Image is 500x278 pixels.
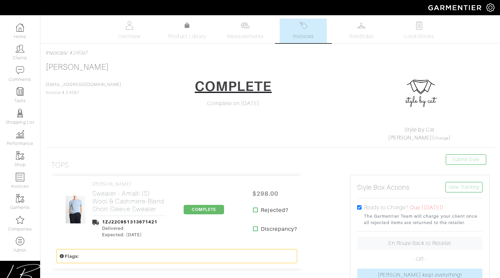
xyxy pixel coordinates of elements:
a: COMPLETE [190,76,276,99]
a: 1ZJ22C951313671421 [102,219,157,224]
div: Delivered [102,225,157,231]
a: Product Library [164,22,211,40]
img: graph-8b7af3c665d003b59727f371ae50e7771705bf0c487971e6e97d053d13c5068d.png [16,130,24,138]
h2: Sweater - Amalfi (S) Wool & Cashmere-Blend Short-Sleeve Sweater [92,190,166,213]
img: zJbtCbejamYbZryFXnbysam1 [65,195,86,224]
span: $298.00 [245,186,285,201]
img: basicinfo-40fd8af6dae0f16599ec9e87c0ef1c0a1fdea2edbe929e3d69a839185d80c458.svg [125,21,133,30]
a: [PERSON_NAME] [46,63,109,71]
img: stylists-icon-eb353228a002819b7ec25b43dbf5f0378dd9e0616d9560372ff212230b889e62.png [16,109,24,117]
a: Look Books [396,19,443,43]
div: / #24597 [46,49,495,57]
span: Invoice # 24597 [46,82,121,95]
a: Measurements [222,19,269,43]
a: Overview [106,19,153,43]
label: Ready to Charge? [364,204,409,212]
div: Expected: [DATE] [102,231,157,238]
a: Change [434,136,449,140]
a: En Route Back to Retailer [357,237,482,250]
span: Invoices [293,32,314,40]
img: measurements-466bbee1fd09ba9460f595b01e5d73f9e2bff037440d3c8f018324cb6cdf7a4a.svg [241,21,249,30]
a: Wardrobe [338,19,385,43]
span: Wardrobe [349,32,373,40]
img: gear-icon-white-bd11855cb880d31180b6d7d6211b90ccbf57a29d726f0c71d8c61bd08dd39cc2.png [486,3,495,12]
span: COMPLETE [184,205,224,214]
img: garments-icon-b7da505a4dc4fd61783c78ac3ca0ef83fa9d6f193b1c9dc38574b1d14d53ca28.png [16,194,24,203]
img: garments-icon-b7da505a4dc4fd61783c78ac3ca0ef83fa9d6f193b1c9dc38574b1d14d53ca28.png [16,151,24,160]
a: Submit Date [446,154,486,165]
img: todo-9ac3debb85659649dc8f770b8b6100bb5dab4b48dedcbae339e5042a72dfd3cc.svg [415,21,424,30]
div: ( ) [353,126,487,142]
img: custom-products-icon-6973edde1b6c6774590e2ad28d3d057f2f42decad08aa0e48061009ba2575b3a.png [16,237,24,245]
p: - OR - [357,255,482,263]
img: clients-icon-6bae9207a08558b7cb47a8932f037763ab4055f8c8b6bfacd5dc20c3e0201464.png [16,44,24,53]
img: dashboard-icon-dbcd8f5a0b271acd01030246c82b418ddd0df26cd7fceb0bd07c9910d44c42f6.png [16,23,24,32]
small: The Garmentier Team will charge your client once all rejected items are returned to the retailer. [364,213,482,226]
h4: [PERSON_NAME] [92,181,166,187]
a: Invoices [46,50,66,56]
img: reminder-icon-8004d30b9f0a5d33ae49ab947aed9ed385cf756f9e5892f1edd6e32f2345188e.png [16,87,24,96]
div: Complete on [DATE] [163,99,303,107]
span: Product Library [168,32,206,40]
img: orders-27d20c2124de7fd6de4e0e44c1d41de31381a507db9b33961299e4e07d508b8c.svg [299,21,308,30]
span: Measurements [227,32,264,40]
a: View Tracking [445,182,482,192]
a: COMPLETE [184,206,224,212]
strong: Rejected? [261,206,288,214]
a: Style by Cat [405,127,435,133]
span: Due ([DATE]) [410,205,444,211]
a: [PERSON_NAME] [388,135,432,141]
h1: COMPLETE [195,78,272,94]
img: sqfhH5ujEUJVgHNqKcjwS58U.jpg [404,79,437,112]
h5: Style Box Actions [357,183,410,191]
img: orders-icon-0abe47150d42831381b5fb84f609e132dff9fe21cb692f30cb5eec754e2cba89.png [16,173,24,181]
a: [PERSON_NAME] Sweater - Amalfi (S)Wool & Cashmere-Blend Short-Sleeve Sweater [92,181,166,213]
img: wardrobe-487a4870c1b7c33e795ec22d11cfc2ed9d08956e64fb3008fe2437562e282088.svg [357,21,366,30]
img: companies-icon-14a0f246c7e91f24465de634b560f0151b0cc5c9ce11af5fac52e6d7d6371812.png [16,216,24,224]
h3: Tops [51,161,69,169]
img: garmentier-logo-header-white-b43fb05a5012e4ada735d5af1a66efaba907eab6374d6393d1fbf88cb4ef424d.png [425,2,486,13]
strong: Discrepancy? [261,225,297,233]
span: Overview [118,32,140,40]
a: Invoices [280,19,327,43]
a: [EMAIL_ADDRESS][DOMAIN_NAME] [46,82,121,87]
small: Flags: [59,254,79,259]
img: comment-icon-a0a6a9ef722e966f86d9cbdc48e553b5cf19dbc54f86b18d962a5391bc8f6eb6.png [16,66,24,74]
span: Look Books [404,32,434,40]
